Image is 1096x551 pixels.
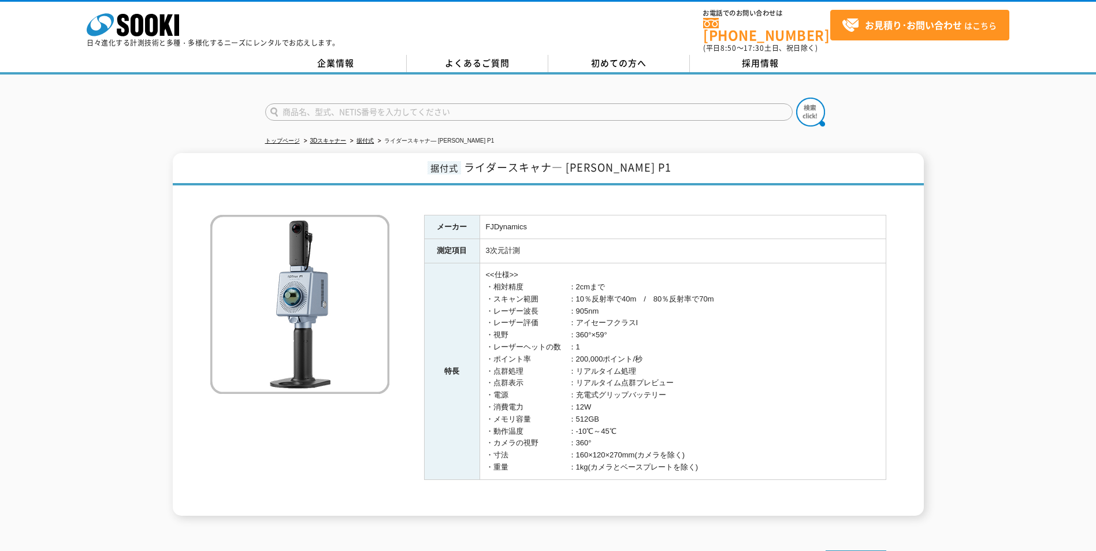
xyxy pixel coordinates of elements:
[744,43,764,53] span: 17:30
[424,215,480,239] th: メーカー
[720,43,737,53] span: 8:50
[865,18,962,32] strong: お見積り･お問い合わせ
[796,98,825,126] img: btn_search.png
[424,239,480,263] th: 測定項目
[480,263,886,480] td: <<仕様>> ・相対精度 ：2cmまで ・スキャン範囲 ：10％反射率で40m / 80％反射率で70m ・レーザー波長 ：905nm ・レーザー評価 ：アイセーフクラスI ・視野 ：360°×...
[265,55,407,72] a: 企業情報
[210,215,389,394] img: ライダースキャナ― FJD Trion P1
[548,55,690,72] a: 初めての方へ
[690,55,831,72] a: 採用情報
[356,137,374,144] a: 据付式
[480,239,886,263] td: 3次元計測
[703,10,830,17] span: お電話でのお問い合わせは
[407,55,548,72] a: よくあるご質問
[591,57,647,69] span: 初めての方へ
[424,263,480,480] th: 特長
[310,137,347,144] a: 3Dスキャナー
[464,159,671,175] span: ライダースキャナ― [PERSON_NAME] P1
[842,17,997,34] span: はこちら
[830,10,1009,40] a: お見積り･お問い合わせはこちら
[428,161,461,174] span: 据付式
[480,215,886,239] td: FJDynamics
[703,18,830,42] a: [PHONE_NUMBER]
[265,137,300,144] a: トップページ
[265,103,793,121] input: 商品名、型式、NETIS番号を入力してください
[87,39,340,46] p: 日々進化する計測技術と多種・多様化するニーズにレンタルでお応えします。
[703,43,818,53] span: (平日 ～ 土日、祝日除く)
[376,135,494,147] li: ライダースキャナ― [PERSON_NAME] P1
